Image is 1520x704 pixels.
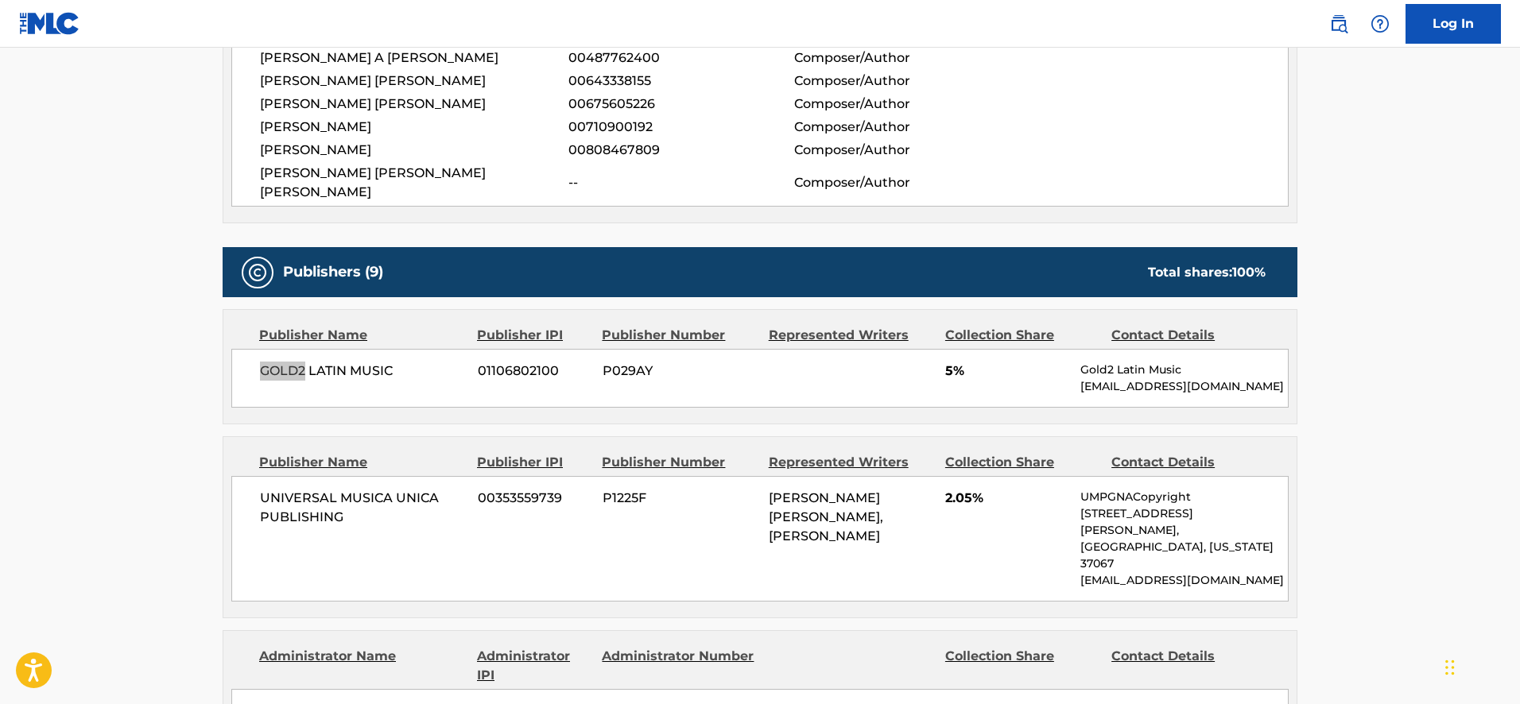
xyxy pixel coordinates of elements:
p: [EMAIL_ADDRESS][DOMAIN_NAME] [1080,378,1288,395]
span: Composer/Author [794,173,1000,192]
span: Composer/Author [794,118,1000,137]
span: 00353559739 [478,489,591,508]
img: help [1371,14,1390,33]
a: Log In [1406,4,1501,44]
img: Publishers [248,263,267,282]
span: P1225F [603,489,757,508]
span: [PERSON_NAME] [260,141,568,160]
span: 2.05% [945,489,1068,508]
a: Public Search [1323,8,1355,40]
span: 00808467809 [568,141,794,160]
p: UMPGNACopyright [1080,489,1288,505]
div: Publisher IPI [477,326,590,345]
div: Publisher Number [602,326,756,345]
div: Represented Writers [769,326,933,345]
div: Publisher Number [602,453,756,472]
p: [GEOGRAPHIC_DATA], [US_STATE] 37067 [1080,539,1288,572]
span: [PERSON_NAME] [260,118,568,137]
span: -- [568,173,794,192]
p: Gold2 Latin Music [1080,362,1288,378]
div: Help [1364,8,1396,40]
span: Composer/Author [794,141,1000,160]
span: 5% [945,362,1068,381]
iframe: Chat Widget [1441,628,1520,704]
span: 100 % [1232,265,1266,280]
span: [PERSON_NAME] [PERSON_NAME], [PERSON_NAME] [769,490,883,543]
span: 01106802100 [478,362,591,381]
div: Publisher Name [259,453,465,472]
img: MLC Logo [19,12,80,35]
div: Administrator Number [602,647,756,685]
img: search [1329,14,1348,33]
span: [PERSON_NAME] [PERSON_NAME] [260,95,568,114]
h5: Publishers (9) [283,263,383,281]
p: [STREET_ADDRESS][PERSON_NAME], [1080,505,1288,539]
div: Collection Share [945,647,1099,685]
span: [PERSON_NAME] [PERSON_NAME] [260,72,568,91]
span: Composer/Author [794,72,1000,91]
span: 00675605226 [568,95,794,114]
span: Composer/Author [794,48,1000,68]
div: Represented Writers [769,453,933,472]
span: UNIVERSAL MUSICA UNICA PUBLISHING [260,489,466,527]
div: Contact Details [1111,453,1266,472]
div: Administrator IPI [477,647,590,685]
span: 00487762400 [568,48,794,68]
div: Publisher IPI [477,453,590,472]
span: Composer/Author [794,95,1000,114]
div: Total shares: [1148,263,1266,282]
span: GOLD2 LATIN MUSIC [260,362,466,381]
span: [PERSON_NAME] A [PERSON_NAME] [260,48,568,68]
span: 00643338155 [568,72,794,91]
div: Publisher Name [259,326,465,345]
div: Contact Details [1111,326,1266,345]
div: Drag [1445,644,1455,691]
div: Collection Share [945,453,1099,472]
span: [PERSON_NAME] [PERSON_NAME] [PERSON_NAME] [260,164,568,202]
span: 00710900192 [568,118,794,137]
span: P029AY [603,362,757,381]
div: Contact Details [1111,647,1266,685]
p: [EMAIL_ADDRESS][DOMAIN_NAME] [1080,572,1288,589]
div: Collection Share [945,326,1099,345]
div: Administrator Name [259,647,465,685]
